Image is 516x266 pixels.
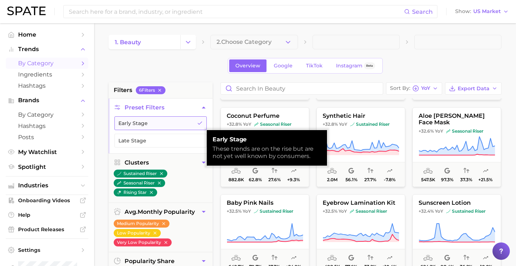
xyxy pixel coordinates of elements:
[327,167,337,175] span: average monthly popularity: Medium Popularity
[336,63,362,69] span: Instagram
[114,116,207,130] button: Early Stage
[463,254,469,262] span: popularity convergence: Low Convergence
[115,39,141,46] span: 1. beauty
[18,31,76,38] span: Home
[18,60,76,67] span: by Category
[364,177,376,182] span: 27.7%
[227,208,242,214] span: +32.5%
[291,254,297,262] span: popularity predicted growth: Likely
[350,121,390,127] span: sustained riser
[109,154,213,171] button: Clusters
[228,177,244,182] span: 882.8k
[317,113,405,119] span: synthetic hair
[6,161,88,173] a: Spotlight
[6,29,88,40] a: Home
[350,208,387,214] span: seasonal riser
[412,107,501,187] button: aloe [PERSON_NAME] face mask+32.6% YoYseasonal riserseasonal riser547.5k97.3%37.3%+21.5%
[6,44,88,55] button: Trends
[435,128,443,134] span: YoY
[109,99,213,116] button: Preset Filters
[217,39,272,45] span: 2. Choose Category
[7,7,46,15] img: SPATE
[254,209,258,213] img: sustained riser
[435,208,443,214] span: YoY
[6,95,88,106] button: Brands
[272,254,277,262] span: popularity convergence: Very Low Convergence
[221,107,309,187] button: coconut perfume+32.8% YoYseasonal riserseasonal riser882.8k62.8%27.6%+9.3%
[229,59,267,72] a: Overview
[254,122,259,126] img: seasonal riser
[458,86,490,92] span: Export Data
[323,208,337,214] span: +32.5%
[413,113,501,126] span: aloe [PERSON_NAME] face mask
[213,145,321,160] div: These trends are on the rise but are not yet well known by consumers.
[18,71,76,78] span: Ingredients
[419,128,434,134] span: +32.6%
[114,86,132,95] span: filters
[125,258,175,265] span: popularity share
[473,9,501,13] span: US Market
[453,7,511,16] button: ShowUS Market
[327,254,337,262] span: average monthly popularity: Low Popularity
[125,208,195,215] span: monthly popularity
[316,107,405,187] button: synthetic hair+32.8% YoYsustained risersustained riser2.0m56.1%27.7%-7.8%
[18,82,76,89] span: Hashtags
[231,254,241,262] span: average monthly popularity: Low Popularity
[18,212,76,218] span: Help
[323,121,338,127] span: +32.8%
[114,134,207,147] button: Late Stage
[274,63,293,69] span: Google
[463,167,469,175] span: popularity convergence: Low Convergence
[446,209,450,213] img: sustained riser
[348,167,354,175] span: popularity share: Google
[287,177,300,182] span: +9.3%
[136,86,165,94] button: 6Filters
[421,86,430,90] span: YoY
[368,167,373,175] span: popularity convergence: Low Convergence
[221,83,383,94] input: Search in beauty
[254,121,291,127] span: seasonal riser
[114,170,167,178] button: sustained riser
[235,63,260,69] span: Overview
[68,5,404,18] input: Search here for a brand, industry, or ingredient
[117,181,121,185] img: seasonal riser
[6,80,88,91] a: Hashtags
[125,104,164,111] span: Preset Filters
[18,122,76,129] span: Hashtags
[114,238,172,246] button: Very Low Popularity
[18,134,76,141] span: Posts
[291,167,297,175] span: popularity predicted growth: Likely
[386,82,442,95] button: Sort ByYoY
[18,163,76,170] span: Spotlight
[114,220,169,228] button: Medium Popularity
[483,254,488,262] span: popularity predicted growth: Very Unlikely
[125,159,149,166] span: Clusters
[18,46,76,53] span: Trends
[213,136,321,143] strong: Early Stage
[350,209,354,213] img: seasonal riser
[478,177,492,182] span: +21.5%
[18,226,76,233] span: Product Releases
[6,109,88,120] a: by Category
[423,254,433,262] span: average monthly popularity: Low Popularity
[6,195,88,206] a: Onboarding Videos
[243,121,251,127] span: YoY
[114,229,161,237] button: Low Popularity
[252,167,258,175] span: popularity share: Google
[446,129,450,133] img: seasonal riser
[268,177,281,182] span: 27.6%
[368,254,373,262] span: popularity convergence: Low Convergence
[18,111,76,118] span: by Category
[117,190,121,195] img: rising star
[444,254,450,262] span: popularity share: Google
[254,208,293,214] span: sustained riser
[114,188,157,196] button: rising star
[249,177,262,182] span: 62.8%
[350,122,355,126] img: sustained riser
[18,182,76,189] span: Industries
[421,177,435,182] span: 547.5k
[6,245,88,255] a: Settings
[18,97,76,104] span: Brands
[252,254,258,262] span: popularity share: Google
[339,121,347,127] span: YoY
